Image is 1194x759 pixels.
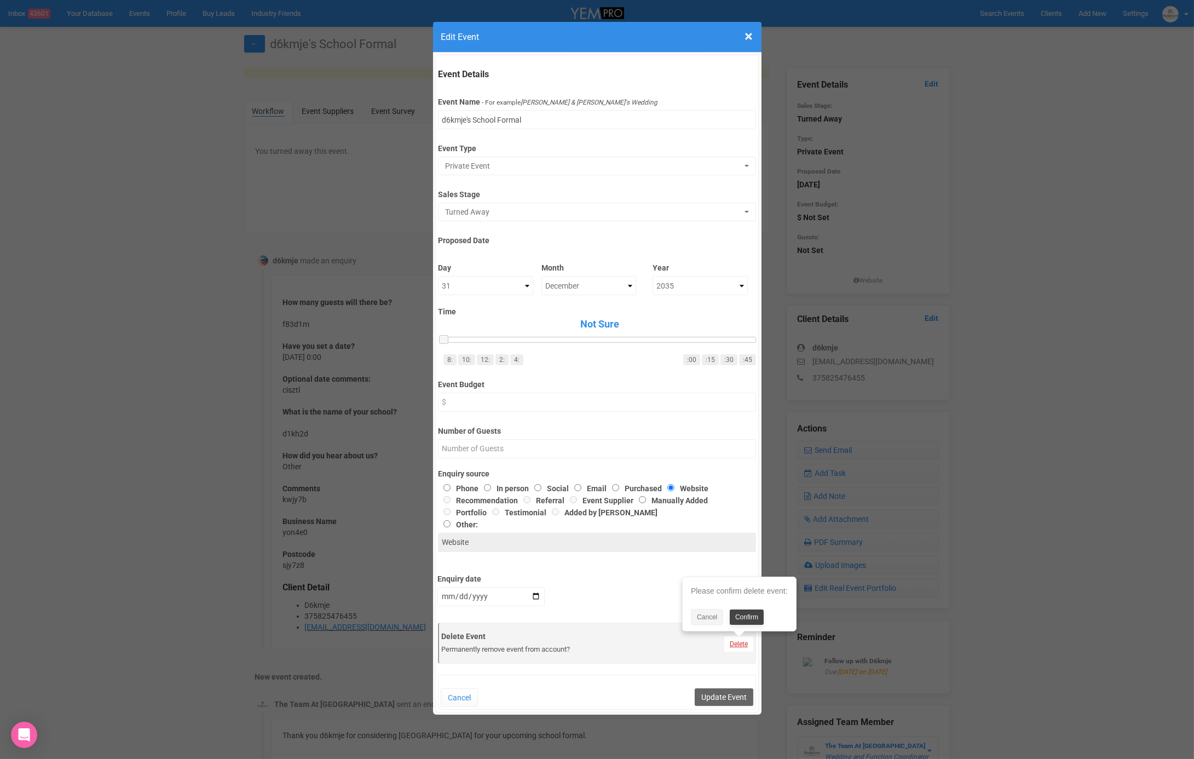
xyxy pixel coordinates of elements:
[443,354,457,365] a: 8:
[482,99,657,106] small: - For example
[438,306,756,317] label: Time
[438,68,756,81] legend: Event Details
[441,631,753,642] label: Delete Event
[438,139,756,154] label: Event Type
[438,231,756,246] label: Proposed Date
[518,496,564,505] label: Referral
[438,185,756,200] label: Sales Stage
[477,354,494,365] a: 12:
[521,99,657,106] i: [PERSON_NAME] & [PERSON_NAME]'s Wedding
[443,317,756,331] span: Not Sure
[438,518,740,530] label: Other:
[510,354,523,365] a: 4:
[739,354,756,365] a: :45
[745,27,753,45] span: ×
[458,354,475,365] a: 10:
[438,96,480,107] label: Event Name
[730,610,764,625] a: Confirm
[437,570,545,584] label: Enquiry date
[702,354,719,365] a: :15
[495,354,509,365] a: 2:
[441,688,478,707] button: Cancel
[546,508,657,517] label: Added by [PERSON_NAME]
[441,30,753,44] h4: Edit Event
[438,110,756,129] input: Event Name
[569,484,607,493] label: Email
[720,354,737,365] a: :30
[438,468,756,479] label: Enquiry source
[438,375,756,390] label: Event Budget
[724,636,753,652] a: Delete
[441,645,753,655] div: Permanently remove event from account?
[438,258,533,273] label: Day
[607,484,662,493] label: Purchased
[541,258,637,273] label: Month
[438,508,487,517] label: Portfolio
[438,422,756,436] label: Number of Guests
[653,258,748,273] label: Year
[438,496,518,505] label: Recommendation
[683,578,795,604] div: Please confirm delete event:
[11,722,37,748] div: Open Intercom Messenger
[445,160,742,171] span: Private Event
[487,508,546,517] label: Testimonial
[695,688,753,706] button: Update Event
[691,609,723,625] a: Cancel
[438,439,756,458] input: Number of Guests
[633,496,708,505] label: Manually Added
[529,484,569,493] label: Social
[445,206,742,217] span: Turned Away
[662,484,708,493] label: Website
[683,354,700,365] a: :00
[564,496,633,505] label: Event Supplier
[438,393,756,412] input: $
[438,484,478,493] label: Phone
[478,484,529,493] label: In person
